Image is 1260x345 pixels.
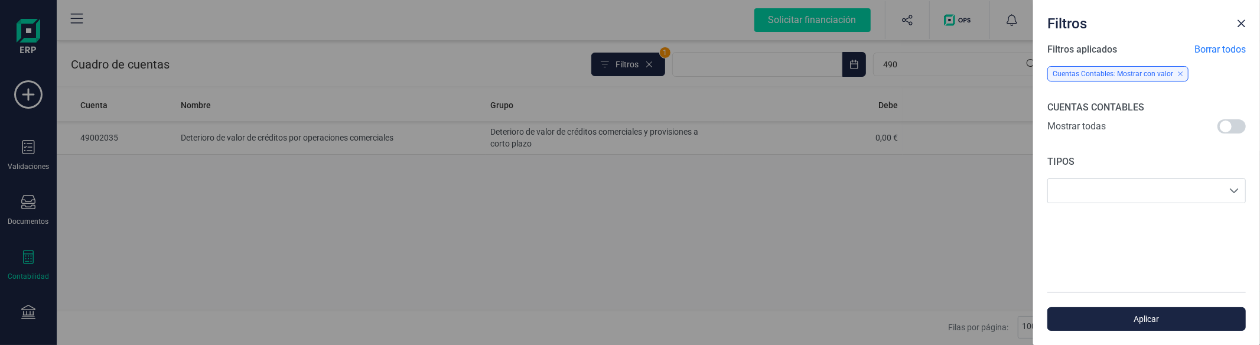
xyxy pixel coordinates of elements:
span: Cuentas Contables: Mostrar con valor [1053,70,1173,78]
div: Filtros [1043,9,1232,33]
button: Close [1232,14,1251,33]
span: Borrar todos [1194,43,1246,57]
span: Filtros aplicados [1047,43,1117,57]
button: Aplicar [1047,307,1246,331]
span: Mostrar todas [1047,119,1106,136]
span: Aplicar [1061,313,1232,325]
span: TIPOS [1047,156,1075,167]
span: CUENTAS CONTABLES [1047,102,1144,113]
